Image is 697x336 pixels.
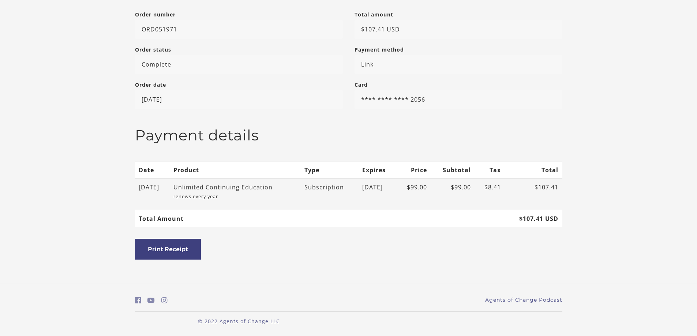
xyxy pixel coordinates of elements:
[147,297,155,304] i: https://www.youtube.com/c/AgentsofChangeTestPrepbyMeaganMitchell (Open in a new window)
[135,46,171,53] strong: Order status
[135,239,201,260] button: Print Receipt
[397,178,431,210] td: $99.00
[135,20,343,39] p: ORD051971
[431,162,475,178] th: Subtotal
[431,178,475,210] td: $99.00
[161,297,168,304] i: https://www.instagram.com/agentsofchangeprep/ (Open in a new window)
[139,215,184,223] strong: Total Amount
[300,178,358,210] td: Subscription
[475,162,505,178] th: Tax
[519,215,558,223] strong: $107.41 USD
[300,162,358,178] th: Type
[135,81,166,88] strong: Order date
[135,178,170,210] td: [DATE]
[173,193,218,200] small: renews every year
[505,162,562,178] th: Total
[359,178,397,210] td: [DATE]
[475,178,505,210] td: $8.41
[355,20,562,39] p: $107.41 USD
[355,46,404,53] strong: Payment method
[355,81,368,88] strong: Card
[485,296,562,304] a: Agents of Change Podcast
[135,55,343,74] p: Complete
[135,297,141,304] i: https://www.facebook.com/groups/aswbtestprep (Open in a new window)
[397,162,431,178] th: Price
[147,295,155,306] a: https://www.youtube.com/c/AgentsofChangeTestPrepbyMeaganMitchell (Open in a new window)
[161,295,168,306] a: https://www.instagram.com/agentsofchangeprep/ (Open in a new window)
[135,127,562,144] h3: Payment details
[359,162,397,178] th: Expires
[505,178,562,210] td: $107.41
[173,183,291,192] div: Unlimited Continuing Education
[355,55,562,74] p: Link
[135,11,176,18] strong: Order number
[135,90,343,109] p: [DATE]
[169,162,300,178] th: Product
[355,11,393,18] strong: Total amount
[135,317,343,325] p: © 2022 Agents of Change LLC
[135,295,141,306] a: https://www.facebook.com/groups/aswbtestprep (Open in a new window)
[135,162,170,178] th: Date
